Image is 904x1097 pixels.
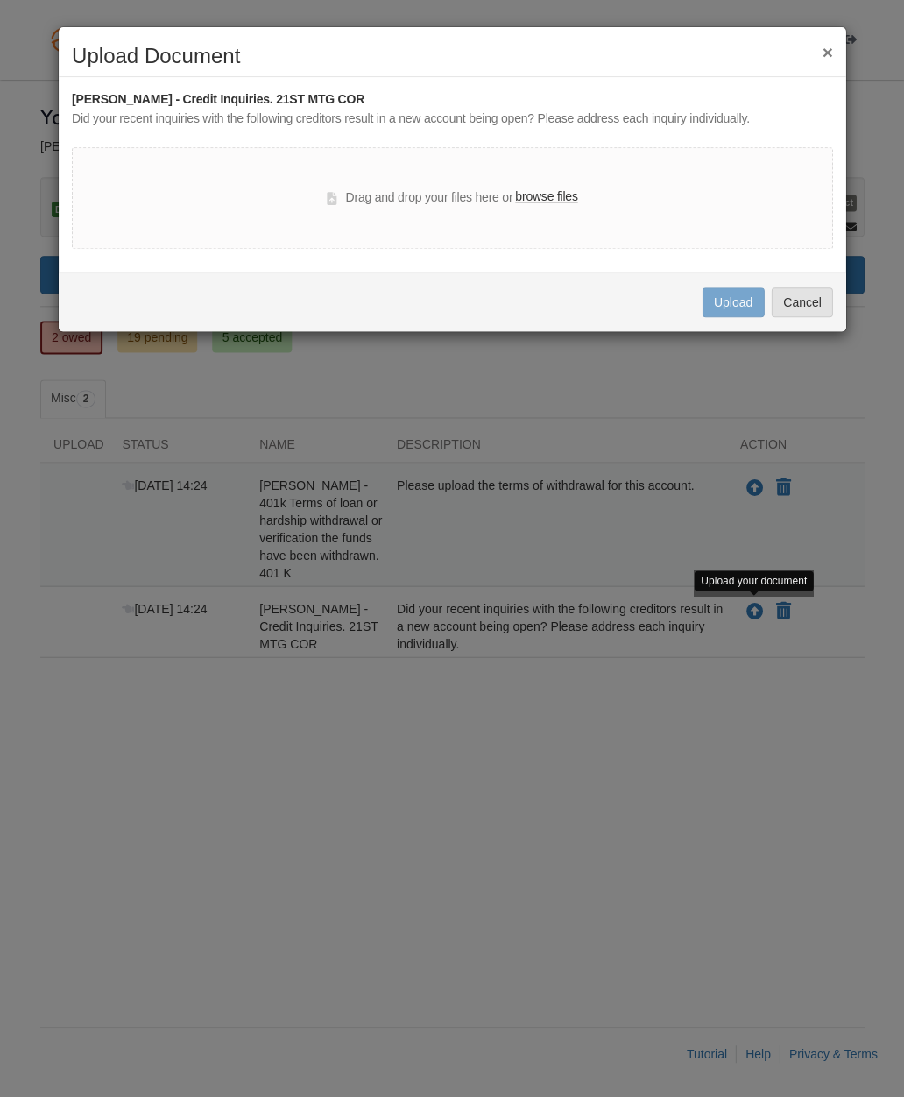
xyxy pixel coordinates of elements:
[327,188,577,209] div: Drag and drop your files here or
[771,287,832,317] button: Cancel
[702,287,763,317] button: Upload
[72,110,832,129] div: Did your recent inquiries with the following creditors result in a new account being open? Please...
[72,45,832,67] h2: Upload Document
[515,188,577,207] label: browse files
[822,43,832,61] button: ×
[694,570,814,591] div: Upload your document
[72,90,832,110] div: [PERSON_NAME] - Credit Inquiries. 21ST MTG COR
